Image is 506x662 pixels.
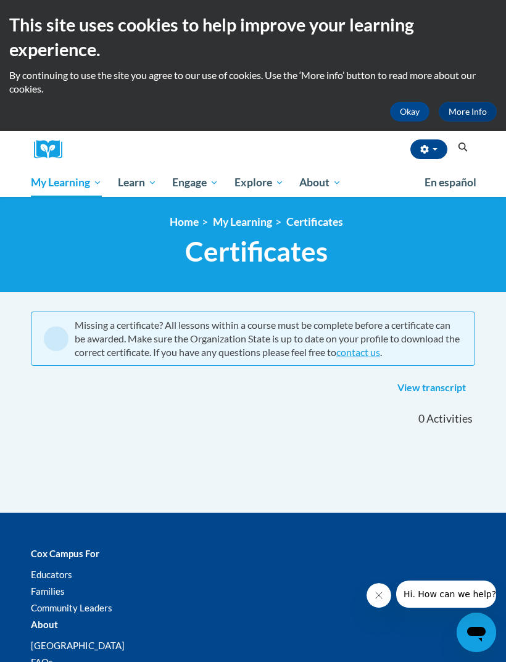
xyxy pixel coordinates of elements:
img: Logo brand [34,140,71,159]
a: My Learning [23,168,110,197]
iframe: Close message [367,583,391,608]
a: View transcript [388,378,475,398]
a: Families [31,585,65,597]
span: 0 [418,412,425,426]
a: Explore [226,168,292,197]
a: More Info [439,102,497,122]
a: Community Leaders [31,602,112,613]
span: About [299,175,341,190]
button: Account Settings [410,139,447,159]
a: Cox Campus [34,140,71,159]
span: Explore [234,175,284,190]
a: Educators [31,569,72,580]
span: Engage [172,175,218,190]
a: Engage [164,168,226,197]
a: contact us [336,346,380,358]
div: Missing a certificate? All lessons within a course must be complete before a certificate can be a... [75,318,462,359]
b: About [31,619,58,630]
button: Okay [390,102,429,122]
iframe: Message from company [396,581,496,608]
button: Search [454,140,472,155]
span: My Learning [31,175,102,190]
p: By continuing to use the site you agree to our use of cookies. Use the ‘More info’ button to read... [9,68,497,96]
span: Activities [426,412,473,426]
a: En español [417,170,484,196]
b: Cox Campus For [31,548,99,559]
a: Home [170,215,199,228]
a: About [292,168,350,197]
a: Learn [110,168,165,197]
a: My Learning [213,215,272,228]
div: Main menu [22,168,484,197]
span: Certificates [185,235,328,268]
span: En español [425,176,476,189]
a: Certificates [286,215,343,228]
a: [GEOGRAPHIC_DATA] [31,640,125,651]
span: Learn [118,175,157,190]
h2: This site uses cookies to help improve your learning experience. [9,12,497,62]
iframe: Button to launch messaging window [457,613,496,652]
